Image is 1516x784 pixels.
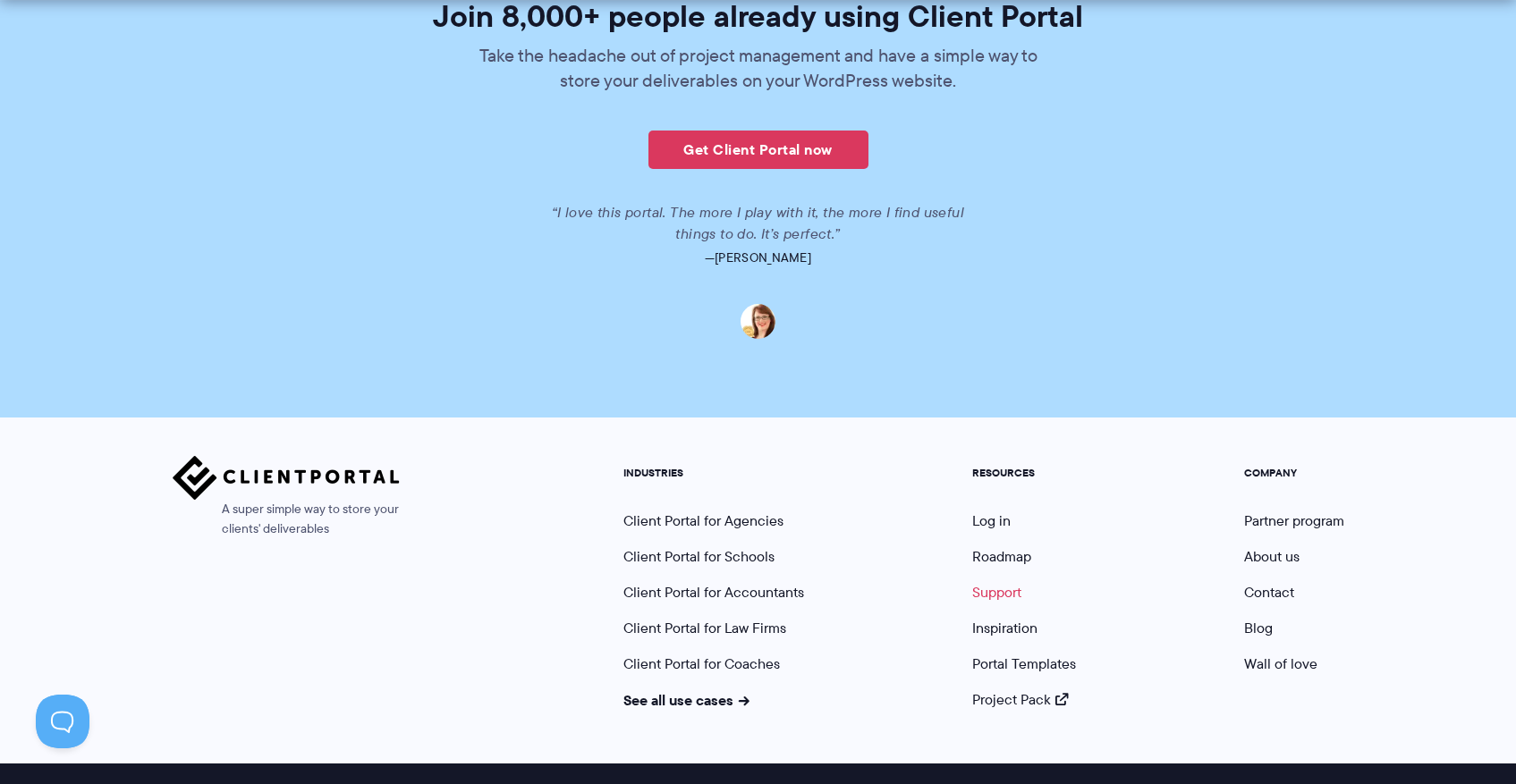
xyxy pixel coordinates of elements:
a: Client Portal for Coaches [623,653,780,674]
p: “I love this portal. The more I play with it, the more I find useful things to do. It’s perfect.” [530,202,987,245]
span: A super simple way to store your clients' deliverables [173,500,400,539]
a: Partner program [1244,510,1344,531]
a: Contact [1244,582,1294,603]
a: Get Client Portal now [648,131,868,169]
a: Client Portal for Law Firms [623,618,786,638]
a: See all use cases [623,689,750,711]
iframe: Toggle Customer Support [36,695,89,748]
p: —[PERSON_NAME] [256,245,1260,270]
a: Inspiration [972,618,1037,638]
a: Roadmap [972,546,1031,567]
h5: RESOURCES [972,467,1076,479]
a: Portal Templates [972,653,1076,674]
a: About us [1244,546,1300,567]
a: Client Portal for Accountants [623,582,804,603]
a: Project Pack [972,689,1069,710]
a: Log in [972,510,1011,531]
a: Blog [1244,618,1273,638]
a: Wall of love [1244,653,1317,674]
a: Client Portal for Schools [623,546,775,567]
h2: Join 8,000+ people already using Client Portal [256,1,1260,31]
a: Client Portal for Agencies [623,510,783,531]
p: Take the headache out of project management and have a simple way to store your deliverables on y... [468,43,1049,93]
h5: INDUSTRIES [623,467,804,479]
a: Support [972,582,1021,603]
h5: COMPANY [1244,467,1344,479]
